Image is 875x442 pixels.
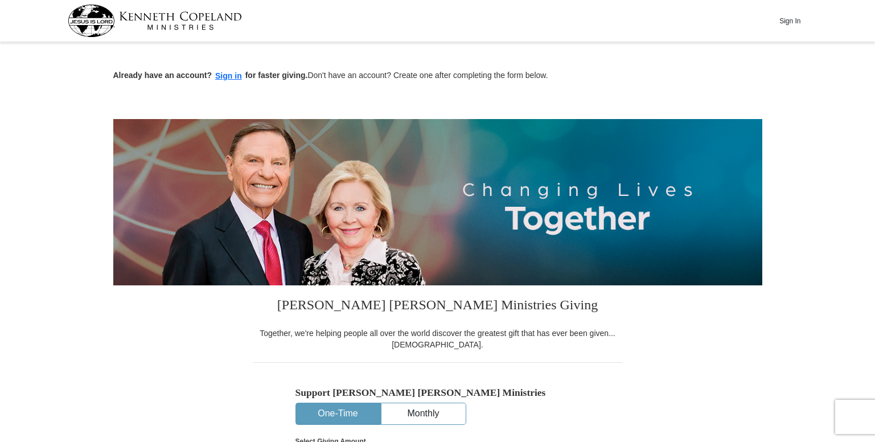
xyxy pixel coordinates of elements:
[296,403,380,424] button: One-Time
[113,69,762,83] p: Don't have an account? Create one after completing the form below.
[253,328,623,350] div: Together, we're helping people all over the world discover the greatest gift that has ever been g...
[113,71,308,80] strong: Already have an account? for faster giving.
[253,285,623,328] h3: [PERSON_NAME] [PERSON_NAME] Ministries Giving
[212,69,245,83] button: Sign in
[295,387,580,399] h5: Support [PERSON_NAME] [PERSON_NAME] Ministries
[381,403,466,424] button: Monthly
[773,12,807,30] button: Sign In
[68,5,242,37] img: kcm-header-logo.svg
